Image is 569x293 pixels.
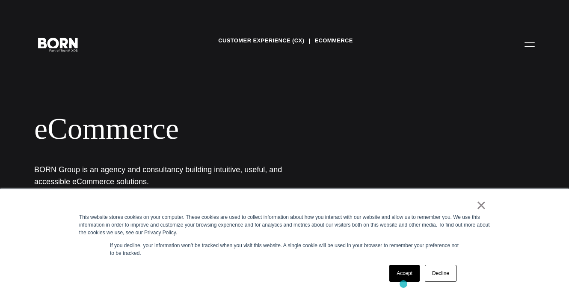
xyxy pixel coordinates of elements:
[34,111,522,146] div: eCommerce
[79,213,490,236] div: This website stores cookies on your computer. These cookies are used to collect information about...
[314,34,353,47] a: eCommerce
[389,265,420,282] a: Accept
[476,201,486,209] a: ×
[34,164,291,188] h1: BORN Group is an agency and consultancy building intuitive, useful, and accessible eCommerce solu...
[218,34,304,47] a: Customer Experience (CX)
[425,265,456,282] a: Decline
[519,35,540,53] button: Open
[110,242,459,257] p: If you decline, your information won’t be tracked when you visit this website. A single cookie wi...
